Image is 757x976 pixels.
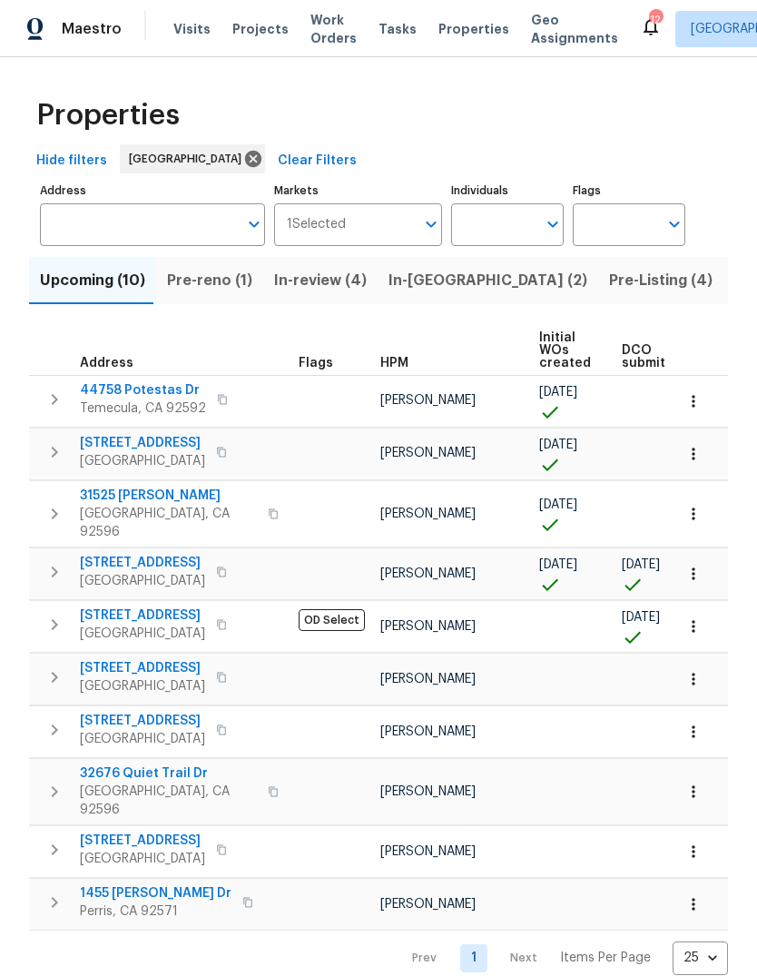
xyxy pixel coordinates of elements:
[129,150,249,168] span: [GEOGRAPHIC_DATA]
[80,505,257,541] span: [GEOGRAPHIC_DATA], CA 92596
[299,357,333,370] span: Flags
[310,11,357,47] span: Work Orders
[80,850,205,868] span: [GEOGRAPHIC_DATA]
[622,611,660,624] span: [DATE]
[278,150,357,173] span: Clear Filters
[609,268,713,293] span: Pre-Listing (4)
[80,884,231,902] span: 1455 [PERSON_NAME] Dr
[80,764,257,783] span: 32676 Quiet Trail Dr
[451,185,564,196] label: Individuals
[80,452,205,470] span: [GEOGRAPHIC_DATA]
[80,357,133,370] span: Address
[380,898,476,911] span: [PERSON_NAME]
[36,150,107,173] span: Hide filters
[270,144,364,178] button: Clear Filters
[287,217,346,232] span: 1 Selected
[380,447,476,459] span: [PERSON_NAME]
[80,677,205,695] span: [GEOGRAPHIC_DATA]
[80,625,205,643] span: [GEOGRAPHIC_DATA]
[40,185,265,196] label: Address
[80,902,231,921] span: Perris, CA 92571
[622,558,660,571] span: [DATE]
[232,20,289,38] span: Projects
[80,783,257,819] span: [GEOGRAPHIC_DATA], CA 92596
[380,394,476,407] span: [PERSON_NAME]
[241,212,267,237] button: Open
[40,268,145,293] span: Upcoming (10)
[274,268,367,293] span: In-review (4)
[80,712,205,730] span: [STREET_ADDRESS]
[380,845,476,858] span: [PERSON_NAME]
[388,268,587,293] span: In-[GEOGRAPHIC_DATA] (2)
[80,730,205,748] span: [GEOGRAPHIC_DATA]
[80,381,206,399] span: 44758 Potestas Dr
[167,268,252,293] span: Pre-reno (1)
[80,399,206,418] span: Temecula, CA 92592
[539,331,591,370] span: Initial WOs created
[36,106,180,124] span: Properties
[80,487,257,505] span: 31525 [PERSON_NAME]
[539,498,577,511] span: [DATE]
[173,20,211,38] span: Visits
[62,20,122,38] span: Maestro
[29,144,114,178] button: Hide filters
[418,212,444,237] button: Open
[531,11,618,47] span: Geo Assignments
[540,212,565,237] button: Open
[380,567,476,580] span: [PERSON_NAME]
[80,606,205,625] span: [STREET_ADDRESS]
[460,944,487,972] a: Goto page 1
[560,949,651,967] p: Items Per Page
[380,725,476,738] span: [PERSON_NAME]
[80,434,205,452] span: [STREET_ADDRESS]
[395,941,728,975] nav: Pagination Navigation
[662,212,687,237] button: Open
[380,620,476,633] span: [PERSON_NAME]
[539,386,577,399] span: [DATE]
[80,832,205,850] span: [STREET_ADDRESS]
[380,785,476,798] span: [PERSON_NAME]
[120,144,265,173] div: [GEOGRAPHIC_DATA]
[380,357,408,370] span: HPM
[274,185,443,196] label: Markets
[539,439,577,451] span: [DATE]
[80,659,205,677] span: [STREET_ADDRESS]
[622,344,687,370] span: DCO submitted
[80,572,205,590] span: [GEOGRAPHIC_DATA]
[573,185,685,196] label: Flags
[438,20,509,38] span: Properties
[539,558,577,571] span: [DATE]
[80,554,205,572] span: [STREET_ADDRESS]
[380,508,476,520] span: [PERSON_NAME]
[299,609,365,631] span: OD Select
[380,673,476,685] span: [PERSON_NAME]
[378,23,417,35] span: Tasks
[649,11,662,29] div: 12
